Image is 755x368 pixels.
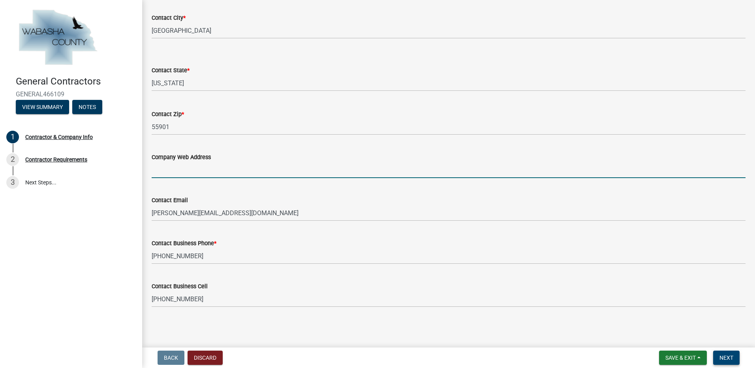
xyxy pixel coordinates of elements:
button: Discard [188,351,223,365]
label: Contact City [152,15,186,21]
button: Next [713,351,740,365]
span: GENERAL466109 [16,90,126,98]
span: Save & Exit [665,355,696,361]
span: Next [719,355,733,361]
img: Wabasha County, Minnesota [16,8,100,68]
wm-modal-confirm: Summary [16,104,69,111]
button: View Summary [16,100,69,114]
button: Back [158,351,184,365]
span: Back [164,355,178,361]
label: Contact Zip [152,112,184,117]
label: Contact Business Cell [152,284,208,289]
label: Contact State [152,68,190,73]
label: Contact Email [152,198,188,203]
div: Contractor Requirements [25,157,87,162]
div: 3 [6,176,19,189]
button: Save & Exit [659,351,707,365]
label: Company Web Address [152,155,211,160]
div: 1 [6,131,19,143]
h4: General Contractors [16,76,136,87]
div: Contractor & Company Info [25,134,93,140]
button: Notes [72,100,102,114]
div: 2 [6,153,19,166]
label: Contact Business Phone [152,241,216,246]
wm-modal-confirm: Notes [72,104,102,111]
